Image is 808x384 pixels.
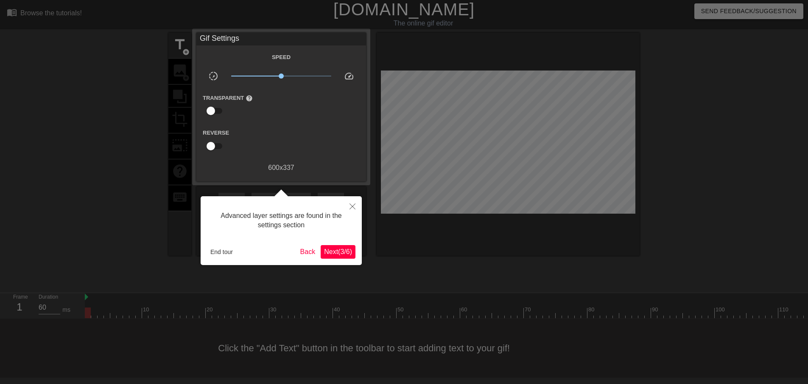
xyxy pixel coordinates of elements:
[343,196,362,216] button: Close
[207,246,236,258] button: End tour
[321,245,355,259] button: Next
[324,248,352,255] span: Next ( 3 / 6 )
[207,203,355,239] div: Advanced layer settings are found in the settings section
[297,245,319,259] button: Back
